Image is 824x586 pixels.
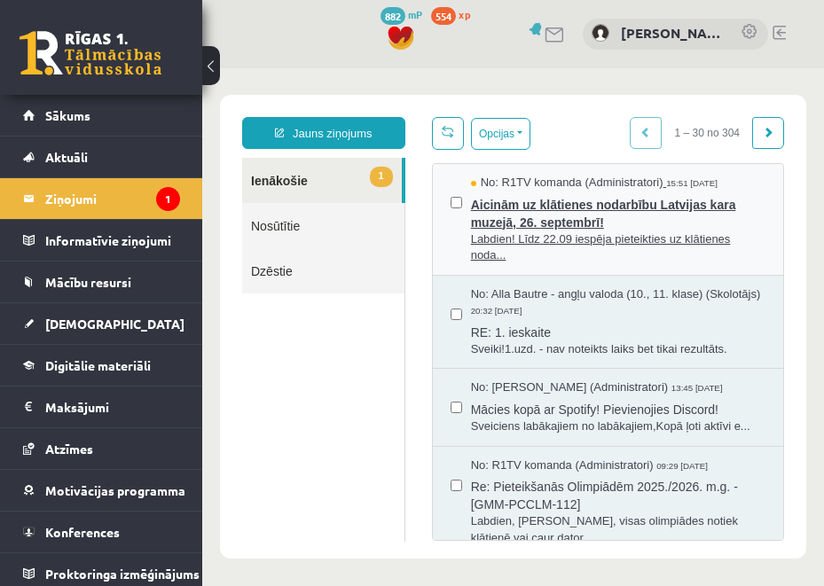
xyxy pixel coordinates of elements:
[23,428,180,469] a: Atzīmes
[269,251,563,273] span: RE: 1. ieskaite
[40,135,202,180] a: Nosūtītie
[23,387,180,427] a: Maksājumi
[269,389,451,406] span: No: R1TV komanda (Administratori)
[45,524,120,540] span: Konferences
[269,311,467,328] span: No: [PERSON_NAME] (Administratori)
[269,106,461,123] span: No: R1TV komanda (Administratori)
[40,49,203,81] a: Jauns ziņojums
[45,274,131,290] span: Mācību resursi
[431,7,479,21] a: 554 xp
[269,106,563,196] a: No: R1TV komanda (Administratori) 15:51 [DATE] Aicinām uz klātienes nodarbību Latvijas kara muzej...
[469,314,524,327] span: 13:45 [DATE]
[23,95,180,136] a: Sākums
[45,316,184,332] span: [DEMOGRAPHIC_DATA]
[23,345,180,386] a: Digitālie materiāli
[459,49,551,81] span: 1 – 30 no 304
[23,262,180,302] a: Mācību resursi
[408,7,422,21] span: mP
[381,7,422,21] a: 882 mP
[45,482,185,498] span: Motivācijas programma
[269,237,324,250] span: 20:32 [DATE]
[23,220,180,261] a: Informatīvie ziņojumi
[269,445,563,478] span: Labdien, [PERSON_NAME], visas olimpiādes notiek klātienē vai caur dator...
[269,218,563,290] a: No: Alla Bautre - angļu valoda (10., 11. klase) (Skolotājs) 20:32 [DATE] RE: 1. ieskaite Sveiki!1...
[464,109,519,122] span: 15:51 [DATE]
[168,98,191,119] span: 1
[381,7,405,25] span: 882
[269,389,563,479] a: No: R1TV komanda (Administratori) 09:29 [DATE] Re: Pieteikšanās Olimpiādēm 2025./2026. m.g. - [GM...
[45,566,200,582] span: Proktoringa izmēģinājums
[459,7,470,21] span: xp
[40,180,202,225] a: Dzēstie
[23,178,180,219] a: Ziņojumi1
[23,470,180,511] a: Motivācijas programma
[269,350,563,367] span: Sveiciens labākajiem no labākajiem,Kopā ļoti aktīvi e...
[269,273,563,290] span: Sveiki!1.uzd. - nav noteikts laiks bet tikai rezultāts.
[269,123,563,163] span: Aicinām uz klātienes nodarbību Latvijas kara muzejā, 26. septembrī!
[621,23,723,43] a: [PERSON_NAME]
[431,7,456,25] span: 554
[269,311,563,366] a: No: [PERSON_NAME] (Administratori) 13:45 [DATE] Mācies kopā ar Spotify! Pievienojies Discord! Sve...
[20,31,161,75] a: Rīgas 1. Tālmācības vidusskola
[156,187,180,211] i: 1
[45,441,93,457] span: Atzīmes
[23,303,180,344] a: [DEMOGRAPHIC_DATA]
[45,178,180,219] legend: Ziņojumi
[45,387,180,427] legend: Maksājumi
[269,50,328,82] button: Opcijas
[269,163,563,196] span: Labdien! Līdz 22.09 iespēja pieteikties uz klātienes noda...
[592,24,609,42] img: Anna Leibus
[23,137,180,177] a: Aktuāli
[40,90,200,135] a: 1Ienākošie
[45,149,88,165] span: Aktuāli
[23,512,180,552] a: Konferences
[269,218,559,235] span: No: Alla Bautre - angļu valoda (10., 11. klase) (Skolotājs)
[454,391,509,404] span: 09:29 [DATE]
[45,107,90,123] span: Sākums
[45,220,180,261] legend: Informatīvie ziņojumi
[45,357,151,373] span: Digitālie materiāli
[269,328,563,350] span: Mācies kopā ar Spotify! Pievienojies Discord!
[269,405,563,445] span: Re: Pieteikšanās Olimpiādēm 2025./2026. m.g. - [GMM-PCCLM-112]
